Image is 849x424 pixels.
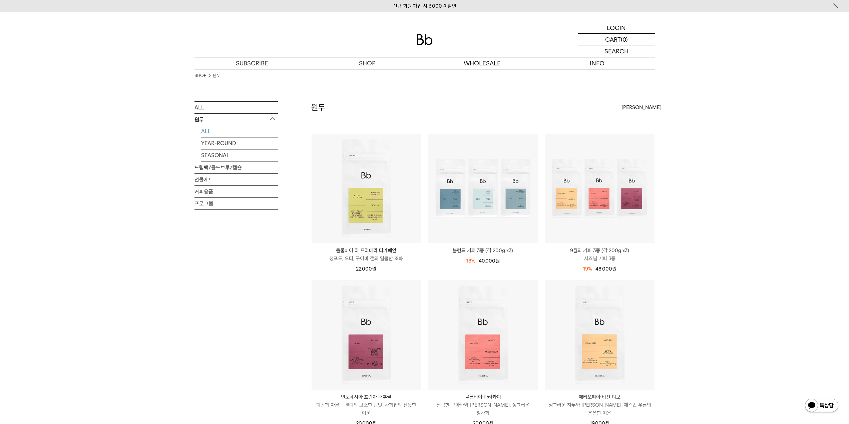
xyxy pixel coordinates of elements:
p: 싱그러운 자두와 [PERSON_NAME], 재스민 우롱의 은은한 여운 [545,401,655,417]
p: (0) [621,34,628,45]
h2: 원두 [311,102,325,113]
span: 48,000 [595,266,616,272]
a: 원두 [213,72,220,79]
img: 인도네시아 프린자 내추럴 [312,280,421,390]
p: 콜롬비아 마라카이 [428,393,538,401]
a: SUBSCRIBE [194,57,310,69]
p: 원두 [194,114,278,126]
span: [PERSON_NAME] [621,103,662,111]
a: LOGIN [578,22,655,34]
a: 드립백/콜드브루/캡슐 [194,162,278,173]
img: 블렌드 커피 3종 (각 200g x3) [428,134,538,243]
a: 신규 회원 가입 시 3,000원 할인 [393,3,456,9]
p: 콜롬비아 라 프라데라 디카페인 [312,247,421,255]
p: SEARCH [604,45,628,57]
a: 선물세트 [194,174,278,185]
a: CART (0) [578,34,655,45]
a: SEASONAL [201,149,278,161]
img: 콜롬비아 라 프라데라 디카페인 [312,134,421,243]
img: 카카오톡 채널 1:1 채팅 버튼 [804,398,839,414]
a: 콜롬비아 마라카이 달콤한 구아바와 [PERSON_NAME], 싱그러운 청사과 [428,393,538,417]
span: 22,000 [356,266,376,272]
a: ALL [194,102,278,113]
div: 18% [466,257,475,265]
span: 원 [372,266,376,272]
p: LOGIN [607,22,626,33]
span: 원 [612,266,616,272]
a: 9월의 커피 3종 (각 200g x3) 시즈널 커피 3종 [545,247,655,263]
a: 콜롬비아 라 프라데라 디카페인 청포도, 오디, 구아바 잼의 달콤한 조화 [312,247,421,263]
p: INFO [540,57,655,69]
div: 19% [583,265,592,273]
p: 시즈널 커피 3종 [545,255,655,263]
img: 9월의 커피 3종 (각 200g x3) [545,134,655,243]
span: 40,000 [479,258,500,264]
a: SHOP [194,72,206,79]
p: CART [605,34,621,45]
p: 피칸과 아몬드 캔디의 고소한 단맛, 사과칩의 산뜻한 여운 [312,401,421,417]
p: WHOLESALE [425,57,540,69]
a: YEAR-ROUND [201,137,278,149]
p: 달콤한 구아바와 [PERSON_NAME], 싱그러운 청사과 [428,401,538,417]
p: 청포도, 오디, 구아바 잼의 달콤한 조화 [312,255,421,263]
a: ALL [201,125,278,137]
a: 프로그램 [194,198,278,209]
a: 커피용품 [194,186,278,197]
a: 에티오피아 비샨 디모 싱그러운 자두와 [PERSON_NAME], 재스민 우롱의 은은한 여운 [545,393,655,417]
img: 로고 [417,34,433,45]
p: 인도네시아 프린자 내추럴 [312,393,421,401]
a: 블렌드 커피 3종 (각 200g x3) [428,247,538,255]
img: 콜롬비아 마라카이 [428,280,538,390]
p: 9월의 커피 3종 (각 200g x3) [545,247,655,255]
img: 에티오피아 비샨 디모 [545,280,655,390]
a: SHOP [310,57,425,69]
a: 인도네시아 프린자 내추럴 피칸과 아몬드 캔디의 고소한 단맛, 사과칩의 산뜻한 여운 [312,393,421,417]
span: 원 [495,258,500,264]
p: 에티오피아 비샨 디모 [545,393,655,401]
